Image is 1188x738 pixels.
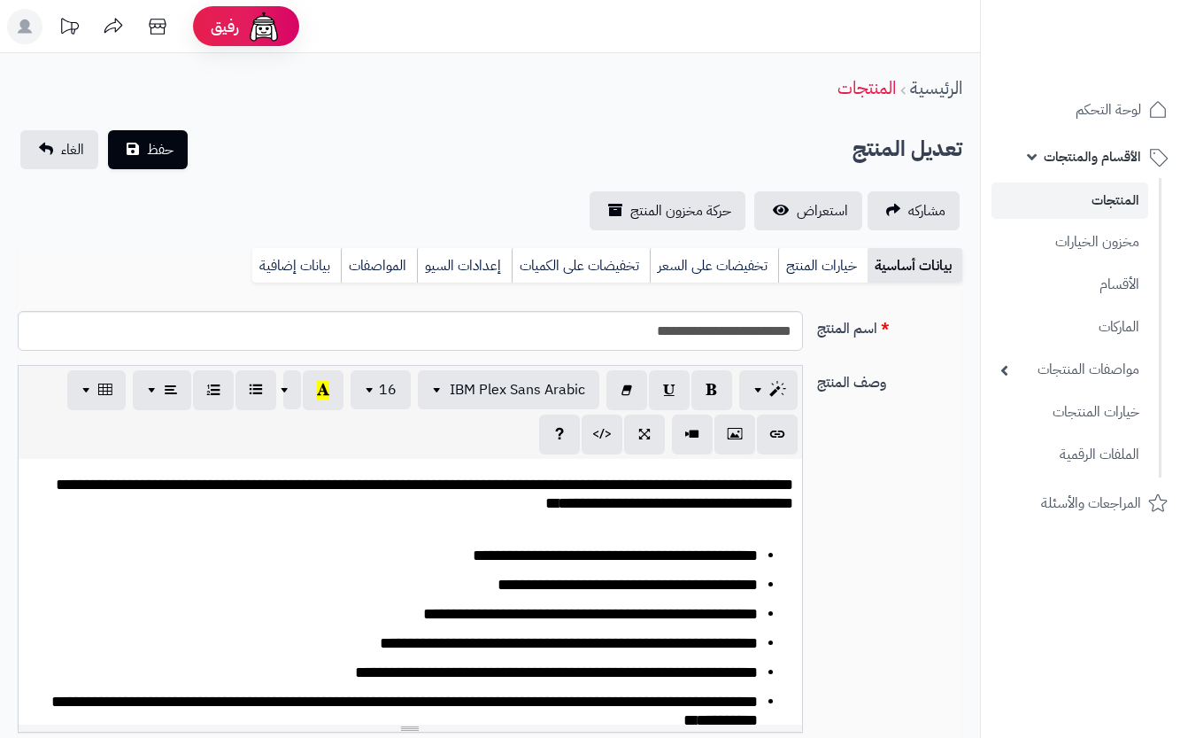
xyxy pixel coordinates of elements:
[650,248,778,284] a: تخفيضات على السعر
[590,191,745,230] a: حركة مخزون المنتج
[868,191,960,230] a: مشاركه
[908,200,945,221] span: مشاركه
[991,223,1148,261] a: مخزون الخيارات
[211,16,239,37] span: رفيق
[778,248,868,284] a: خيارات المنتج
[868,248,962,284] a: بيانات أساسية
[1068,14,1171,51] img: logo-2.png
[991,393,1148,431] a: خيارات المنتجات
[991,351,1148,389] a: مواصفات المنتجات
[1076,97,1141,122] span: لوحة التحكم
[991,266,1148,304] a: الأقسام
[61,139,84,160] span: الغاء
[512,248,650,284] a: تخفيضات على الكميات
[351,370,411,409] button: 16
[108,130,188,169] button: حفظ
[810,311,970,339] label: اسم المنتج
[991,89,1177,131] a: لوحة التحكم
[252,248,341,284] a: بيانات إضافية
[418,370,599,409] button: IBM Plex Sans Arabic
[910,74,962,101] a: الرئيسية
[417,248,512,284] a: إعدادات السيو
[341,248,417,284] a: المواصفات
[852,131,962,167] h2: تعديل المنتج
[991,308,1148,346] a: الماركات
[47,9,91,49] a: تحديثات المنصة
[991,436,1148,474] a: الملفات الرقمية
[810,365,970,393] label: وصف المنتج
[630,200,731,221] span: حركة مخزون المنتج
[379,379,397,400] span: 16
[1044,144,1141,169] span: الأقسام والمنتجات
[147,139,174,160] span: حفظ
[991,183,1148,219] a: المنتجات
[246,9,282,44] img: ai-face.png
[797,200,848,221] span: استعراض
[1041,491,1141,516] span: المراجعات والأسئلة
[20,130,98,169] a: الغاء
[837,74,896,101] a: المنتجات
[754,191,862,230] a: استعراض
[991,482,1177,524] a: المراجعات والأسئلة
[450,379,585,400] span: IBM Plex Sans Arabic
